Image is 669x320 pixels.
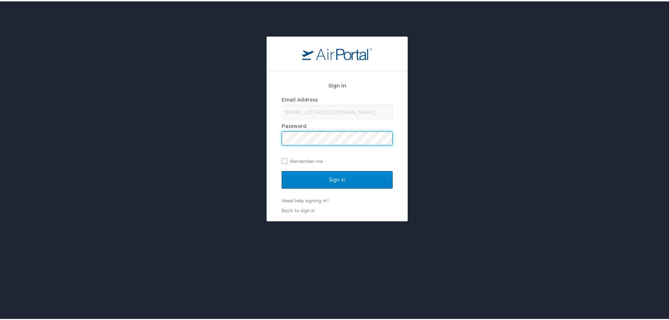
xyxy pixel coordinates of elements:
[282,122,307,128] label: Password
[282,206,315,212] a: Back to sign in
[282,155,393,165] label: Remember me
[302,46,372,59] img: logo
[282,95,318,101] label: Email Address
[282,196,329,202] a: Need help signing in?
[282,80,393,88] h2: Sign In
[282,170,393,187] input: Sign In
